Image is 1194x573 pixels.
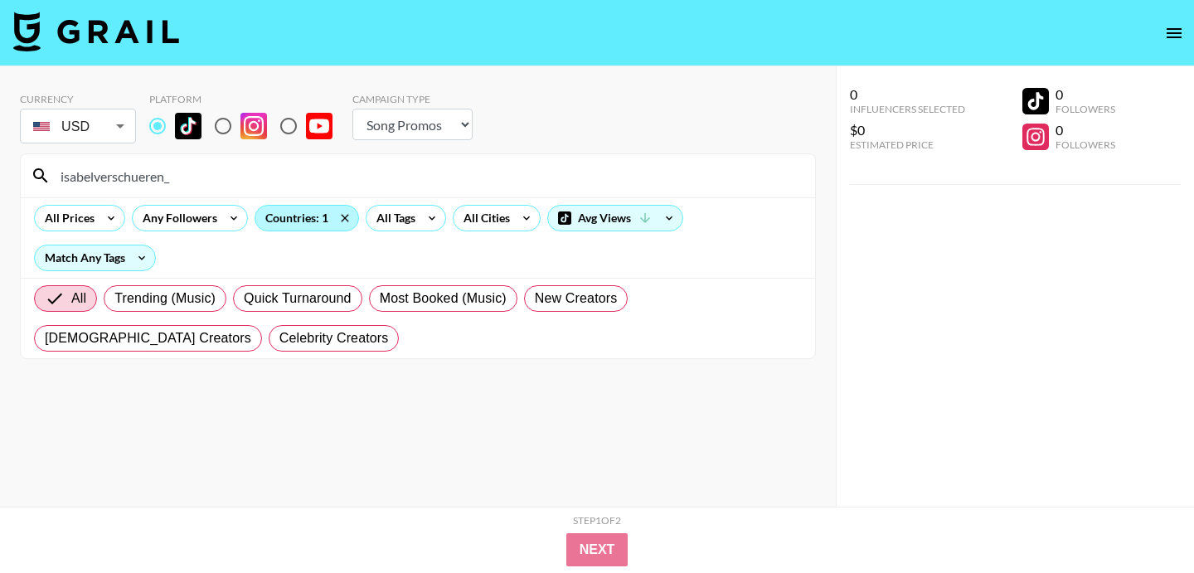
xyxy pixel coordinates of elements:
[306,113,332,139] img: YouTube
[566,533,629,566] button: Next
[149,93,346,105] div: Platform
[20,93,136,105] div: Currency
[1111,490,1174,553] iframe: Drift Widget Chat Controller
[573,514,621,527] div: Step 1 of 2
[51,163,805,189] input: Search by User Name
[850,103,965,115] div: Influencers Selected
[1056,103,1115,115] div: Followers
[454,206,513,231] div: All Cities
[175,113,201,139] img: TikTok
[23,112,133,141] div: USD
[1158,17,1191,50] button: open drawer
[13,12,179,51] img: Grail Talent
[133,206,221,231] div: Any Followers
[366,206,419,231] div: All Tags
[71,289,86,308] span: All
[240,113,267,139] img: Instagram
[850,86,965,103] div: 0
[535,289,618,308] span: New Creators
[35,245,155,270] div: Match Any Tags
[548,206,682,231] div: Avg Views
[1056,122,1115,138] div: 0
[850,122,965,138] div: $0
[850,138,965,151] div: Estimated Price
[1056,138,1115,151] div: Followers
[255,206,358,231] div: Countries: 1
[244,289,352,308] span: Quick Turnaround
[114,289,216,308] span: Trending (Music)
[35,206,98,231] div: All Prices
[1056,86,1115,103] div: 0
[380,289,507,308] span: Most Booked (Music)
[45,328,251,348] span: [DEMOGRAPHIC_DATA] Creators
[279,328,389,348] span: Celebrity Creators
[352,93,473,105] div: Campaign Type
